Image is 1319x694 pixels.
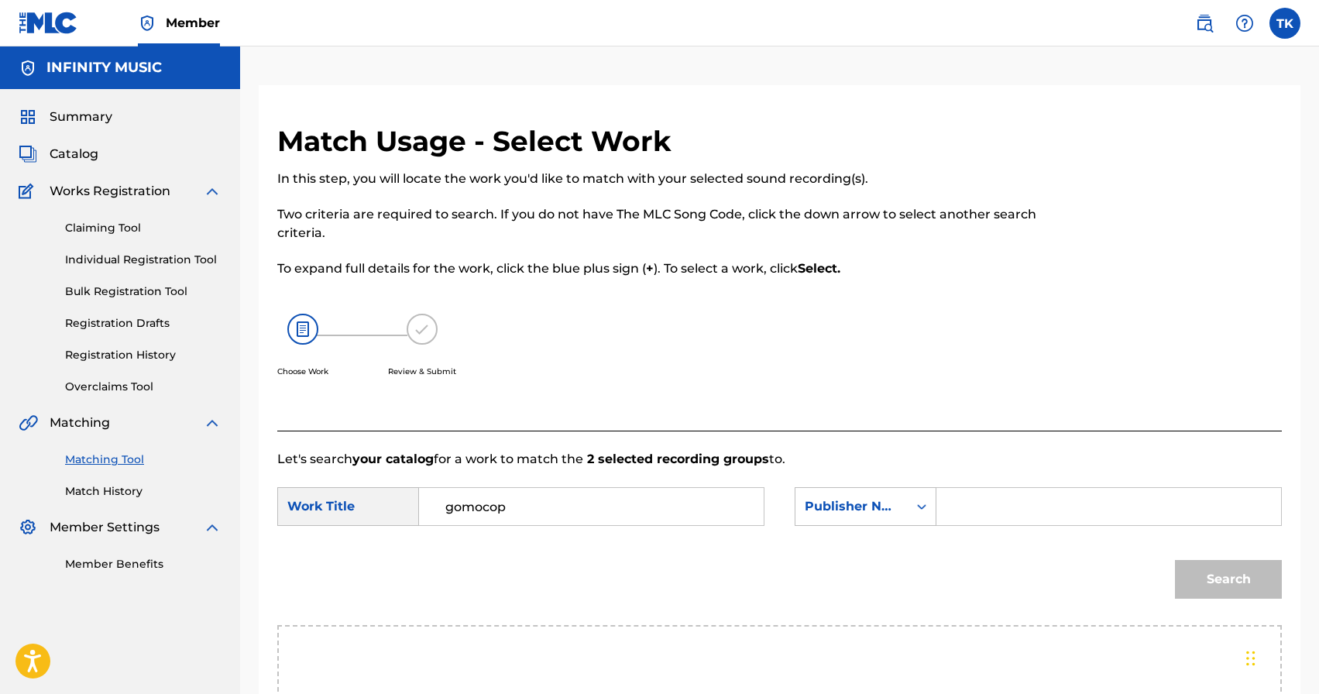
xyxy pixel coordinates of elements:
div: Help [1229,8,1260,39]
p: Choose Work [277,366,328,377]
form: Search Form [277,469,1282,625]
img: Accounts [19,59,37,77]
a: SummarySummary [19,108,112,126]
img: help [1235,14,1254,33]
img: Matching [19,414,38,432]
img: Member Settings [19,518,37,537]
a: Individual Registration Tool [65,252,222,268]
strong: Select. [798,261,840,276]
a: Bulk Registration Tool [65,283,222,300]
img: Top Rightsholder [138,14,156,33]
a: Claiming Tool [65,220,222,236]
strong: + [646,261,654,276]
h2: Match Usage - Select Work [277,124,679,159]
div: User Menu [1269,8,1300,39]
h5: INFINITY MUSIC [46,59,162,77]
span: Summary [50,108,112,126]
a: CatalogCatalog [19,145,98,163]
a: Member Benefits [65,556,222,572]
span: Member [166,14,220,32]
p: In this step, you will locate the work you'd like to match with your selected sound recording(s). [277,170,1051,188]
img: search [1195,14,1214,33]
img: Works Registration [19,182,39,201]
a: Registration Drafts [65,315,222,332]
p: Review & Submit [388,366,456,377]
span: Member Settings [50,518,160,537]
img: MLC Logo [19,12,78,34]
a: Public Search [1189,8,1220,39]
img: 173f8e8b57e69610e344.svg [407,314,438,345]
a: Matching Tool [65,452,222,468]
img: expand [203,182,222,201]
p: Two criteria are required to search. If you do not have The MLC Song Code, click the down arrow t... [277,205,1051,242]
img: Catalog [19,145,37,163]
img: 26af456c4569493f7445.svg [287,314,318,345]
strong: 2 selected recording groups [583,452,769,466]
img: expand [203,518,222,537]
div: Виджет чата [1242,620,1319,694]
div: Publisher Name [805,497,898,516]
span: Catalog [50,145,98,163]
iframe: Chat Widget [1242,620,1319,694]
a: Match History [65,483,222,500]
span: Matching [50,414,110,432]
iframe: Resource Center [1276,455,1319,579]
strong: your catalog [352,452,434,466]
p: Let's search for a work to match the to. [277,450,1282,469]
img: Summary [19,108,37,126]
a: Overclaims Tool [65,379,222,395]
img: expand [203,414,222,432]
div: Перетащить [1246,635,1255,682]
span: Works Registration [50,182,170,201]
p: To expand full details for the work, click the blue plus sign ( ). To select a work, click [277,259,1051,278]
a: Registration History [65,347,222,363]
